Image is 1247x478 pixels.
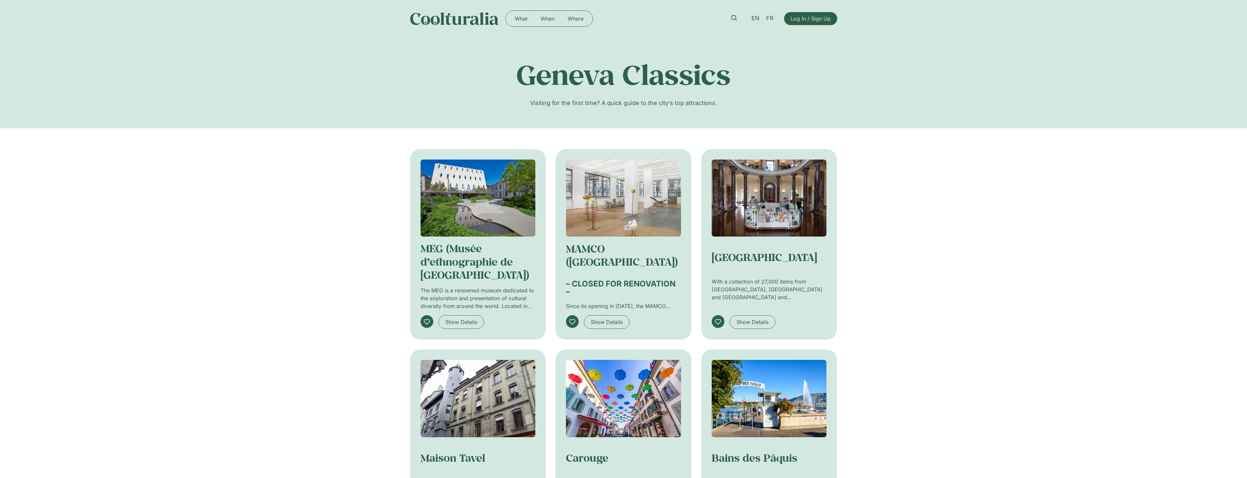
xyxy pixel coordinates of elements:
h2: – CLOSED FOR RENOVATION – [566,280,681,296]
p: Visiting for the first time? A quick guide to the city’s top attractions. [410,99,837,107]
span: FR [766,15,774,22]
a: Carouge [566,451,608,465]
span: Show Details [445,318,477,326]
span: Show Details [591,318,623,326]
a: Maison Tavel [421,451,485,465]
a: Show Details [438,315,484,329]
h2: Geneva Classics [410,58,837,91]
a: MAMCO ([GEOGRAPHIC_DATA]) [566,242,678,269]
nav: Menu [508,13,590,24]
a: Where [561,13,590,24]
a: Log In / Sign Up [784,12,837,25]
a: Show Details [730,315,775,329]
span: Show Details [736,318,768,326]
p: The MEG is a renowned museum dedicated to the exploration and presentation of cultural diversity ... [421,286,536,310]
p: Since its opening in [DATE], the MAMCO Geneva (Musée d’art moderne et contemporain) has staged 45... [566,302,681,310]
a: MEG (Musée d’ethnographie de [GEOGRAPHIC_DATA]) [421,241,529,282]
a: When [534,13,561,24]
span: Log In / Sign Up [791,15,831,23]
a: Bains des Pâquis [712,451,797,465]
a: EN [748,14,763,23]
a: Show Details [584,315,630,329]
a: [GEOGRAPHIC_DATA] [712,250,817,264]
a: What [508,13,534,24]
span: EN [751,15,760,22]
a: FR [763,14,777,23]
p: With a collection of 27,000 items from [GEOGRAPHIC_DATA], [GEOGRAPHIC_DATA] and [GEOGRAPHIC_DATA]... [712,278,827,301]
